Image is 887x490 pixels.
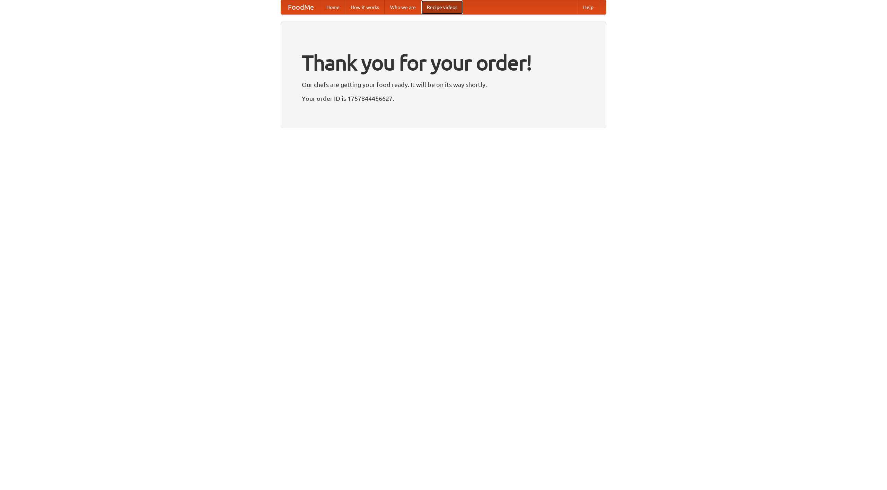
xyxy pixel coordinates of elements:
a: FoodMe [281,0,321,14]
a: Help [578,0,599,14]
a: Recipe videos [421,0,463,14]
p: Our chefs are getting your food ready. It will be on its way shortly. [302,79,585,90]
a: Home [321,0,345,14]
p: Your order ID is 1757844456627. [302,93,585,104]
h1: Thank you for your order! [302,46,585,79]
a: How it works [345,0,385,14]
a: Who we are [385,0,421,14]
